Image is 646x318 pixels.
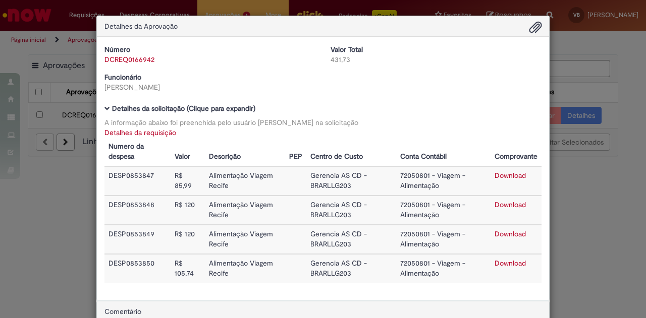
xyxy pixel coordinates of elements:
[104,22,178,31] span: Detalhes da Aprovação
[495,259,526,268] a: Download
[495,171,526,180] a: Download
[205,138,285,166] th: Descrição
[306,196,397,225] td: Gerencia AS CD - BRARLLG203
[104,82,315,92] div: [PERSON_NAME]
[104,55,154,64] a: DCREQ0166942
[104,105,542,112] h5: Detalhes da solicitação (Clique para expandir)
[205,254,285,283] td: Alimentação Viagem Recife
[306,138,397,166] th: Centro de Custo
[396,196,491,225] td: 72050801 - Viagem - Alimentação
[396,254,491,283] td: 72050801 - Viagem - Alimentação
[396,166,491,196] td: 72050801 - Viagem - Alimentação
[205,166,285,196] td: Alimentação Viagem Recife
[104,128,176,137] a: Detalhes da requisição
[104,117,542,128] div: A informação abaixo foi preenchida pelo usuário [PERSON_NAME] na solicitação
[171,225,205,254] td: R$ 120
[171,166,205,196] td: R$ 85,99
[112,104,255,113] b: Detalhes da solicitação (Clique para expandir)
[171,254,205,283] td: R$ 105,74
[306,225,397,254] td: Gerencia AS CD - BRARLLG203
[104,73,141,82] b: Funcionário
[306,166,397,196] td: Gerencia AS CD - BRARLLG203
[171,196,205,225] td: R$ 120
[495,229,526,238] a: Download
[205,196,285,225] td: Alimentação Viagem Recife
[491,138,542,166] th: Comprovante
[331,54,542,65] div: 431,73
[171,138,205,166] th: Valor
[285,138,306,166] th: PEP
[104,307,141,316] span: Comentário
[104,45,130,54] b: Número
[104,138,171,166] th: Numero da despesa
[104,166,171,196] td: DESP0853847
[396,225,491,254] td: 72050801 - Viagem - Alimentação
[331,45,363,54] b: Valor Total
[306,254,397,283] td: Gerencia AS CD - BRARLLG203
[104,254,171,283] td: DESP0853850
[104,196,171,225] td: DESP0853848
[396,138,491,166] th: Conta Contábil
[104,225,171,254] td: DESP0853849
[495,200,526,209] a: Download
[205,225,285,254] td: Alimentação Viagem Recife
